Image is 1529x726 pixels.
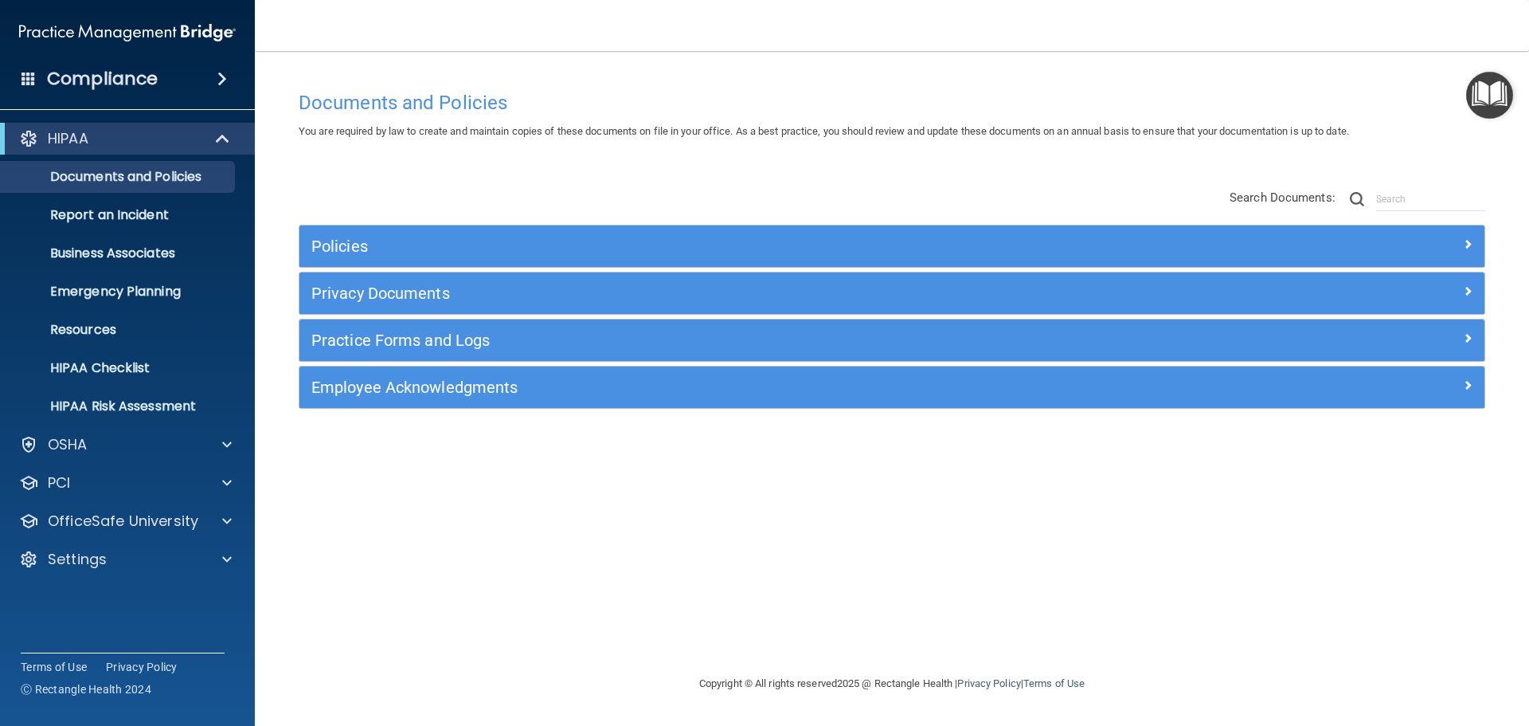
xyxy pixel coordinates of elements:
[19,512,232,531] a: OfficeSafe University
[10,169,228,185] p: Documents and Policies
[311,332,1176,349] h5: Practice Forms and Logs
[10,398,228,414] p: HIPAA Risk Assessment
[19,435,232,454] a: OSHA
[106,659,178,675] a: Privacy Policy
[311,375,1472,400] a: Employee Acknowledgments
[1466,72,1513,119] button: Open Resource Center
[21,681,151,697] span: Ⓒ Rectangle Health 2024
[10,322,228,338] p: Resources
[299,92,1485,113] h4: Documents and Policies
[19,473,232,493] a: PCI
[10,284,228,300] p: Emergency Planning
[1230,190,1335,205] span: Search Documents:
[311,285,1176,302] h5: Privacy Documents
[311,379,1176,396] h5: Employee Acknowledgments
[311,233,1472,259] a: Policies
[299,125,1349,137] span: You are required by law to create and maintain copies of these documents on file in your office. ...
[48,550,107,569] p: Settings
[48,129,88,148] p: HIPAA
[1023,677,1085,689] a: Terms of Use
[10,360,228,376] p: HIPAA Checklist
[10,207,228,223] p: Report an Incident
[601,658,1183,709] div: Copyright © All rights reserved 2025 @ Rectangle Health | |
[48,512,198,531] p: OfficeSafe University
[10,245,228,261] p: Business Associates
[48,473,70,493] p: PCI
[1350,192,1364,206] img: ic-search.3b580494.png
[19,129,231,148] a: HIPAA
[1376,187,1485,211] input: Search
[47,68,158,90] h4: Compliance
[48,435,88,454] p: OSHA
[311,281,1472,306] a: Privacy Documents
[19,550,232,569] a: Settings
[19,17,236,49] img: PMB logo
[311,328,1472,353] a: Practice Forms and Logs
[311,237,1176,255] h5: Policies
[957,677,1020,689] a: Privacy Policy
[21,659,87,675] a: Terms of Use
